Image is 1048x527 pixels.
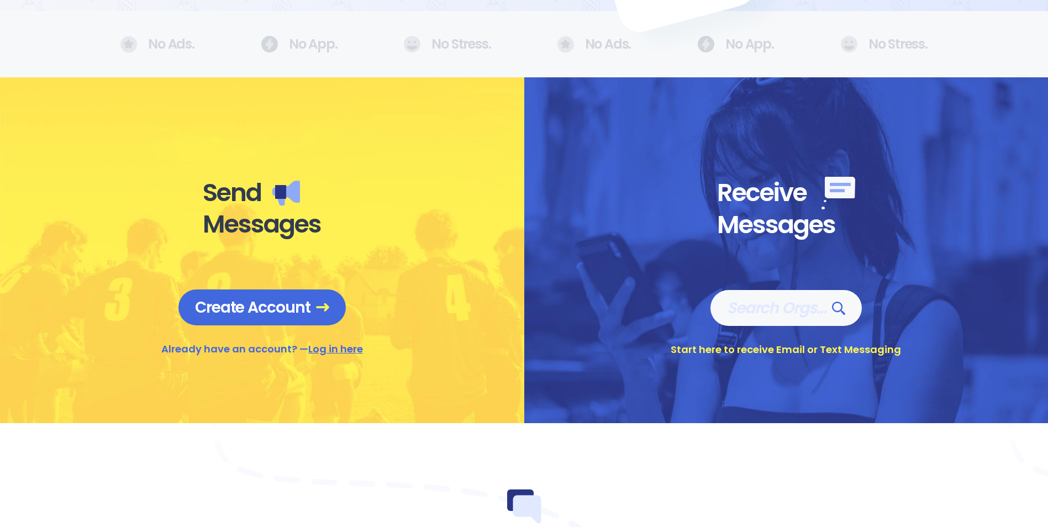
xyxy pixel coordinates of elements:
[203,209,321,240] div: Messages
[840,36,857,52] img: No Ads.
[261,36,278,52] img: No Ads.
[195,298,329,317] span: Create Account
[203,177,321,208] div: Send
[710,290,862,326] a: Search Orgs…
[717,209,855,240] div: Messages
[697,36,774,52] div: No App.
[840,36,928,52] div: No Stress.
[308,342,363,356] a: Log in here
[727,298,845,318] span: Search Orgs…
[557,36,574,53] img: No Ads.
[403,36,420,52] img: No Ads.
[403,36,491,52] div: No Stress.
[178,289,346,325] a: Create Account
[697,36,714,52] img: No Ads.
[557,36,631,53] div: No Ads.
[821,177,855,209] img: Receive messages
[161,342,363,356] div: Already have an account? —
[120,36,137,53] img: No Ads.
[671,342,901,357] div: Start here to receive Email or Text Messaging
[120,36,194,53] div: No Ads.
[261,36,338,52] div: No App.
[272,181,300,205] img: Send messages
[507,489,541,524] img: Dialogue bubble
[717,177,855,209] div: Receive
